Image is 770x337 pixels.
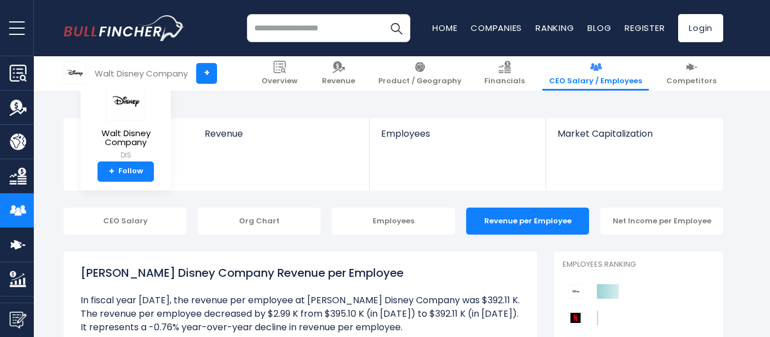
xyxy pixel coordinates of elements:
[196,63,217,84] a: +
[666,77,716,86] span: Competitors
[106,83,145,120] img: DIS logo
[64,62,86,84] img: DIS logo
[255,56,304,91] a: Overview
[81,264,520,281] h1: [PERSON_NAME] Disney Company Revenue per Employee
[81,294,520,334] li: In fiscal year [DATE], the revenue per employee at [PERSON_NAME] Disney Company was $392.11 K. Th...
[64,15,185,41] a: Go to homepage
[568,284,583,299] img: Walt Disney Company competitors logo
[332,208,455,235] div: Employees
[625,22,665,34] a: Register
[546,118,722,158] a: Market Capitalization
[89,82,162,161] a: Walt Disney Company DIS
[536,22,574,34] a: Ranking
[322,77,355,86] span: Revenue
[432,22,457,34] a: Home
[98,161,154,182] a: +Follow
[466,208,589,235] div: Revenue per Employee
[549,77,642,86] span: CEO Salary / Employees
[95,67,188,80] div: Walt Disney Company
[568,311,583,325] img: Netflix competitors logo
[381,128,534,139] span: Employees
[471,22,522,34] a: Companies
[563,260,715,269] p: Employees Ranking
[600,208,723,235] div: Net Income per Employee
[64,15,185,41] img: bullfincher logo
[109,167,114,177] strong: +
[587,22,611,34] a: Blog
[370,118,545,158] a: Employees
[382,14,410,42] button: Search
[205,128,359,139] span: Revenue
[477,56,532,91] a: Financials
[378,77,462,86] span: Product / Geography
[542,56,649,91] a: CEO Salary / Employees
[64,208,187,235] div: CEO Salary
[678,14,723,42] a: Login
[90,150,162,160] small: DIS
[315,56,362,91] a: Revenue
[484,77,525,86] span: Financials
[90,129,162,147] span: Walt Disney Company
[371,56,468,91] a: Product / Geography
[660,56,723,91] a: Competitors
[557,128,711,139] span: Market Capitalization
[262,77,298,86] span: Overview
[198,208,321,235] div: Org Chart
[193,118,370,158] a: Revenue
